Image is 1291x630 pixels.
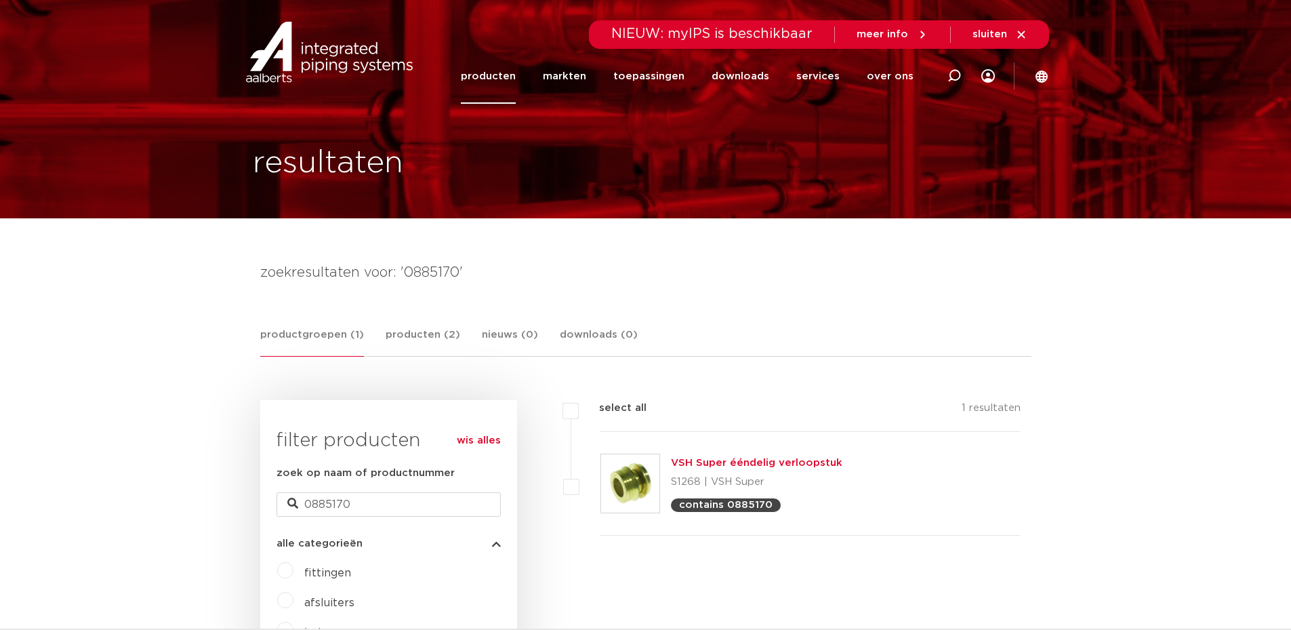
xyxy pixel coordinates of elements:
a: toepassingen [613,49,684,104]
a: downloads (0) [560,327,638,356]
a: afsluiters [304,597,354,608]
label: zoek op naam of productnummer [276,465,455,481]
a: over ons [867,49,914,104]
a: nieuws (0) [482,327,538,356]
div: my IPS [981,49,995,104]
a: productgroepen (1) [260,327,364,357]
a: services [796,49,840,104]
a: wis alles [457,433,501,449]
a: fittingen [304,568,351,578]
span: meer info [857,29,908,39]
span: alle categorieën [276,538,363,549]
h1: resultaten [253,142,403,185]
p: 1 resultaten [962,400,1021,421]
img: Thumbnail for VSH Super ééndelig verloopstuk [601,454,659,513]
button: alle categorieën [276,538,501,549]
h3: filter producten [276,427,501,454]
a: producten [461,49,516,104]
a: producten (2) [386,327,460,356]
a: markten [543,49,586,104]
a: sluiten [972,28,1027,41]
a: VSH Super ééndelig verloopstuk [671,458,842,468]
a: meer info [857,28,928,41]
span: NIEUW: myIPS is beschikbaar [611,27,813,41]
p: S1268 | VSH Super [671,471,842,493]
input: zoeken [276,492,501,517]
label: select all [579,400,647,416]
span: sluiten [972,29,1007,39]
h4: zoekresultaten voor: '0885170' [260,262,1031,283]
p: contains 0885170 [679,500,773,510]
a: downloads [712,49,769,104]
nav: Menu [461,49,914,104]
